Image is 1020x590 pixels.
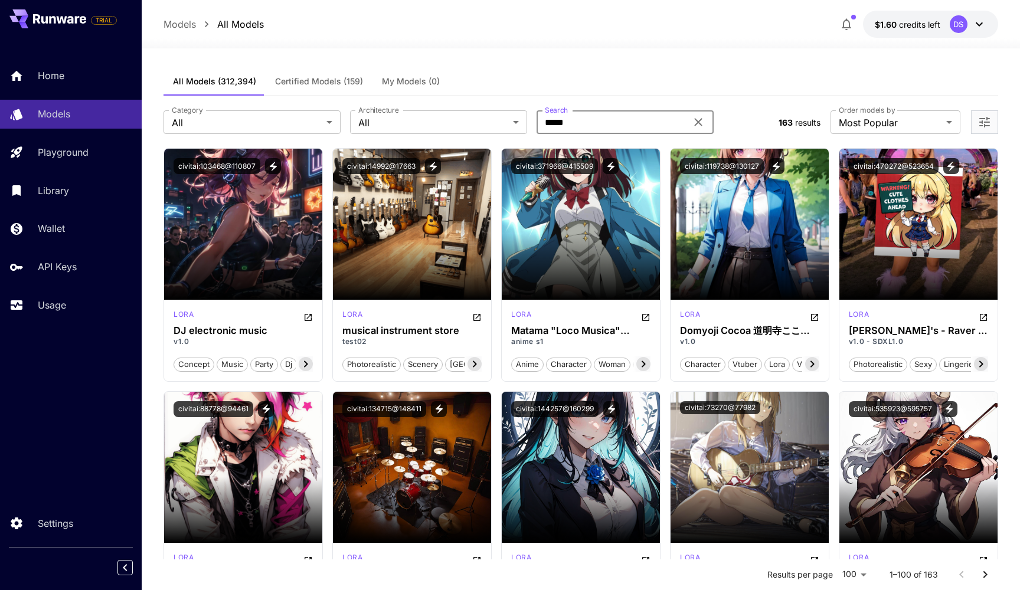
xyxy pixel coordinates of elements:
[594,359,630,371] span: woman
[38,221,65,235] p: Wallet
[939,356,978,372] button: lingerie
[511,309,531,320] p: lora
[404,359,442,371] span: scenery
[863,11,998,38] button: $1.59788DS
[472,552,482,566] button: Open in CivitAI
[511,401,599,417] button: civitai:144257@160299
[680,309,700,320] p: lora
[342,552,362,563] p: lora
[91,16,116,25] span: TRIAL
[979,552,988,566] button: Open in CivitAI
[174,325,313,336] h3: DJ electronic music
[890,569,938,581] p: 1–100 of 163
[979,309,988,323] button: Open in CivitAI
[174,356,214,372] button: concept
[343,359,400,371] span: photorealistic
[910,356,937,372] button: sexy
[265,158,281,174] button: View trigger words
[849,336,988,347] p: v1.0 - SDXL1.0
[174,359,214,371] span: concept
[603,401,619,417] button: View trigger words
[810,552,819,566] button: Open in CivitAI
[779,117,793,127] span: 163
[174,552,194,566] div: SD 1.5
[849,552,869,566] div: Pony
[472,309,482,323] button: Open in CivitAI
[769,158,784,174] button: View trigger words
[681,359,725,371] span: character
[91,13,117,27] span: Add your payment card to enable full platform functionality.
[680,336,819,347] p: v1.0
[767,569,833,581] p: Results per page
[217,17,264,31] p: All Models
[174,158,260,174] button: civitai:103468@110807
[839,105,895,115] label: Order models by
[849,401,937,417] button: civitai:535923@595757
[810,309,819,323] button: Open in CivitAI
[342,325,482,336] h3: musical instrument store
[174,309,194,323] div: SD 1.5
[38,68,64,83] p: Home
[511,552,531,566] div: SD 1.5
[547,359,591,371] span: character
[403,356,443,372] button: scenery
[174,336,313,347] p: v1.0
[728,359,761,371] span: vtuber
[680,325,819,336] h3: Domyoji Cocoa 道明寺ここあ / Riot Music Vtuber
[839,116,941,130] span: Most Popular
[511,356,544,372] button: anime
[641,552,650,566] button: Open in CivitAI
[425,158,441,174] button: View trigger words
[680,158,764,174] button: civitai:119738@130127
[217,359,247,371] span: music
[680,552,700,563] p: lora
[280,356,297,372] button: dj
[973,563,997,586] button: Go to next page
[342,552,362,566] div: SDXL 1.0
[849,325,988,336] div: Aika Kittie's - Raver / Music festival Aesthetic
[358,105,398,115] label: Architecture
[940,359,977,371] span: lingerie
[899,19,940,29] span: credits left
[603,158,619,174] button: View trigger words
[126,557,142,578] div: Collapse sidebar
[431,401,447,417] button: View trigger words
[875,19,899,29] span: $1.60
[303,309,313,323] button: Open in CivitAI
[172,105,203,115] label: Category
[875,18,940,31] div: $1.59788
[795,117,820,127] span: results
[680,356,725,372] button: character
[511,325,650,336] h3: Matama "Loco Musica" Akoya ([PERSON_NAME]) - Gushing over Magical Girls (魔法少女にあこがれて)
[164,17,264,31] nav: breadcrumb
[910,359,936,371] span: sexy
[342,309,362,323] div: SD 1.5
[173,76,256,87] span: All Models (312,394)
[849,359,907,371] span: photorealistic
[275,76,363,87] span: Certified Models (159)
[358,116,508,130] span: All
[250,356,278,372] button: party
[950,15,967,33] div: DS
[342,158,420,174] button: civitai:14992@17663
[511,325,650,336] div: Matama "Loco Musica" Akoya (阿古屋 真球) - Gushing over Magical Girls (魔法少女にあこがれて)
[546,356,591,372] button: character
[941,401,957,417] button: View trigger words
[164,17,196,31] a: Models
[38,260,77,274] p: API Keys
[38,183,69,198] p: Library
[172,116,322,130] span: All
[511,309,531,323] div: Pony
[511,336,650,347] p: anime s1
[849,309,869,320] p: lora
[943,158,959,174] button: View trigger words
[765,359,789,371] span: lora
[728,356,762,372] button: vtuber
[849,158,939,174] button: civitai:470272@523654
[382,76,440,87] span: My Models (0)
[281,359,296,371] span: dj
[174,401,253,417] button: civitai:88778@94461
